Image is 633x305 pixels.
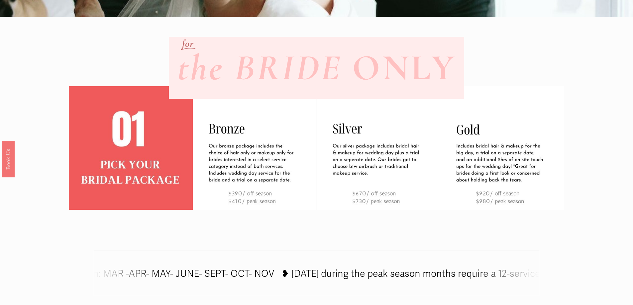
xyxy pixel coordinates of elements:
[317,86,440,210] img: PACKAGES FOR THE BRIDE
[2,141,15,177] a: Book Us
[440,86,564,210] img: PACKAGES FOR THE BRIDE
[56,86,205,210] img: bridal%2Bpackage.jpg
[352,46,456,90] strong: ONLY
[182,38,194,50] em: for
[177,46,342,90] em: the BRIDE
[193,86,316,210] img: PACKAGES FOR THE BRIDE
[282,268,584,279] tspan: ❥ [DATE] during the peak season months require a 12-service minimum
[36,268,274,279] tspan: ❥ peak season: MAR -APR- MAY- JUNE- SEPT- OCT- NOV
